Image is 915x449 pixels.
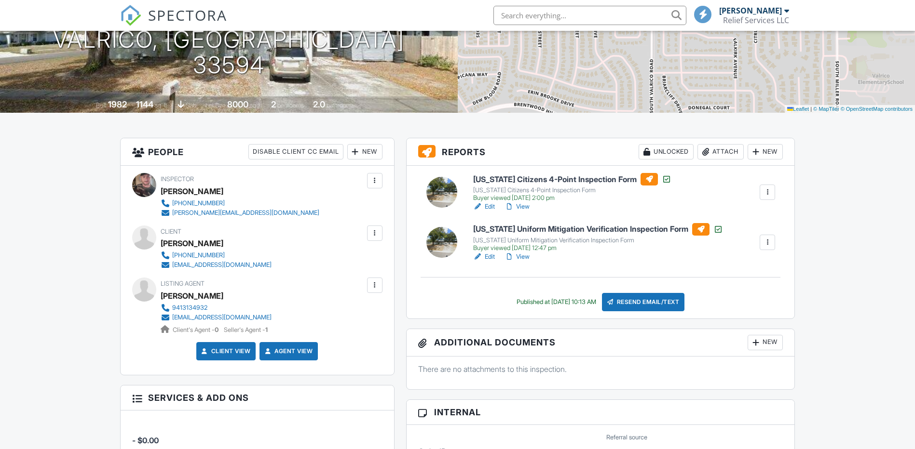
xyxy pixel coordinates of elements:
a: Agent View [263,346,313,356]
span: Listing Agent [161,280,205,287]
div: [PHONE_NUMBER] [172,199,225,207]
a: [PERSON_NAME][EMAIL_ADDRESS][DOMAIN_NAME] [161,208,319,218]
label: Referral source [606,433,647,442]
a: [US_STATE] Citizens 4-Point Inspection Form [US_STATE] Citizens 4-Point Inspection Form Buyer vie... [473,173,671,202]
span: bathrooms [327,102,354,109]
span: Built [96,102,107,109]
div: Published at [DATE] 10:13 AM [517,298,596,306]
div: New [347,144,382,159]
span: Seller's Agent - [224,326,268,333]
div: [US_STATE] Uniform Mitigation Verification Inspection Form [473,237,723,244]
div: Unlocked [639,144,694,159]
a: [EMAIL_ADDRESS][DOMAIN_NAME] [161,260,272,270]
span: Client [161,228,181,235]
h3: Services & Add ons [121,385,394,410]
div: 9413134932 [172,304,207,312]
a: [PHONE_NUMBER] [161,251,272,260]
strong: 0 [215,326,219,333]
a: Edit [473,202,495,211]
div: Attach [697,144,744,159]
a: View [505,252,530,262]
a: Leaflet [787,106,809,112]
span: Inspector [161,175,194,183]
span: - $0.00 [132,436,159,445]
span: SPECTORA [148,5,227,25]
div: [PERSON_NAME][EMAIL_ADDRESS][DOMAIN_NAME] [172,209,319,217]
h3: Reports [407,138,795,166]
span: slab [186,102,196,109]
input: Search everything... [493,6,686,25]
div: 8000 [227,99,248,109]
a: 9413134932 [161,303,272,313]
a: [EMAIL_ADDRESS][DOMAIN_NAME] [161,313,272,322]
div: 1144 [136,99,153,109]
div: Buyer viewed [DATE] 2:00 pm [473,194,671,202]
a: View [505,202,530,211]
a: [PERSON_NAME] [161,289,223,303]
a: SPECTORA [120,13,227,33]
div: Relief Services LLC [723,15,789,25]
span: sq. ft. [155,102,168,109]
div: [PHONE_NUMBER] [172,251,225,259]
div: [PERSON_NAME] [719,6,782,15]
div: 2.0 [313,99,325,109]
h3: People [121,138,394,166]
div: Disable Client CC Email [248,144,343,159]
span: Lot Size [205,102,226,109]
p: There are no attachments to this inspection. [418,364,783,374]
span: Client's Agent - [173,326,220,333]
div: [EMAIL_ADDRESS][DOMAIN_NAME] [172,314,272,321]
h3: Additional Documents [407,329,795,357]
span: bedrooms [277,102,304,109]
div: New [748,144,783,159]
h6: [US_STATE] Uniform Mitigation Verification Inspection Form [473,223,723,236]
div: [EMAIL_ADDRESS][DOMAIN_NAME] [172,261,272,269]
a: [PHONE_NUMBER] [161,198,319,208]
h3: Internal [407,400,795,425]
h1: [STREET_ADDRESS] Valrico, [GEOGRAPHIC_DATA] 33594 [15,1,442,78]
strong: 1 [265,326,268,333]
div: Resend Email/Text [602,293,685,311]
div: [PERSON_NAME] [161,184,223,198]
h6: [US_STATE] Citizens 4-Point Inspection Form [473,173,671,185]
div: Buyer viewed [DATE] 12:47 pm [473,244,723,252]
span: sq.ft. [250,102,262,109]
a: Edit [473,252,495,262]
a: © OpenStreetMap contributors [841,106,913,112]
span: | [810,106,812,112]
div: New [748,335,783,350]
div: [PERSON_NAME] [161,236,223,251]
a: Client View [200,346,251,356]
div: 2 [271,99,276,109]
div: [US_STATE] Citizens 4-Point Inspection Form [473,186,671,194]
a: [US_STATE] Uniform Mitigation Verification Inspection Form [US_STATE] Uniform Mitigation Verifica... [473,223,723,252]
img: The Best Home Inspection Software - Spectora [120,5,141,26]
a: © MapTiler [813,106,839,112]
div: 1982 [108,99,127,109]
